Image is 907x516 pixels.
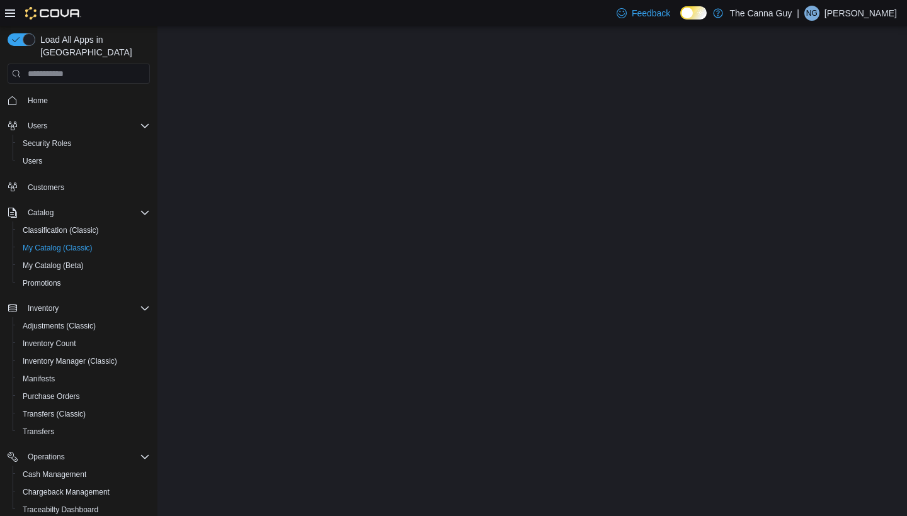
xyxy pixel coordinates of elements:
span: Transfers [23,427,54,437]
button: Adjustments (Classic) [13,317,155,335]
span: Inventory [23,301,150,316]
button: Catalog [23,205,59,220]
span: My Catalog (Classic) [23,243,93,253]
a: Purchase Orders [18,389,85,404]
span: Cash Management [18,467,150,482]
a: My Catalog (Classic) [18,240,98,255]
button: Cash Management [13,466,155,483]
img: Cova [25,7,81,20]
span: Home [28,96,48,106]
p: [PERSON_NAME] [824,6,897,21]
button: Home [3,91,155,109]
button: Chargeback Management [13,483,155,501]
a: Chargeback Management [18,485,115,500]
button: My Catalog (Beta) [13,257,155,274]
span: Classification (Classic) [18,223,150,238]
span: NG [806,6,818,21]
span: Adjustments (Classic) [18,318,150,334]
span: Chargeback Management [23,487,110,497]
a: Customers [23,180,69,195]
span: Chargeback Management [18,485,150,500]
span: Feedback [632,7,670,20]
a: Inventory Manager (Classic) [18,354,122,369]
span: Users [18,154,150,169]
p: The Canna Guy [729,6,792,21]
button: Purchase Orders [13,388,155,405]
span: Security Roles [23,138,71,149]
button: Promotions [13,274,155,292]
button: Transfers (Classic) [13,405,155,423]
span: My Catalog (Classic) [18,240,150,255]
span: Users [23,156,42,166]
span: Users [23,118,150,133]
span: Traceabilty Dashboard [23,505,98,515]
span: Load All Apps in [GEOGRAPHIC_DATA] [35,33,150,59]
button: Catalog [3,204,155,222]
button: My Catalog (Classic) [13,239,155,257]
span: Purchase Orders [23,391,80,401]
span: Inventory Count [18,336,150,351]
a: Cash Management [18,467,91,482]
span: Classification (Classic) [23,225,99,235]
span: Home [23,93,150,108]
span: Promotions [18,276,150,291]
button: Inventory Count [13,335,155,352]
a: Home [23,93,53,108]
span: Transfers (Classic) [18,407,150,422]
span: Purchase Orders [18,389,150,404]
a: Security Roles [18,136,76,151]
span: Security Roles [18,136,150,151]
a: My Catalog (Beta) [18,258,89,273]
span: Operations [28,452,65,462]
button: Manifests [13,370,155,388]
span: My Catalog (Beta) [23,261,84,271]
span: Inventory [28,303,59,313]
span: Transfers [18,424,150,439]
button: Operations [23,449,70,464]
span: Users [28,121,47,131]
span: My Catalog (Beta) [18,258,150,273]
span: Catalog [23,205,150,220]
a: Transfers (Classic) [18,407,91,422]
span: Inventory Manager (Classic) [23,356,117,366]
button: Inventory [23,301,64,316]
span: Catalog [28,208,54,218]
button: Customers [3,177,155,196]
a: Feedback [612,1,675,26]
button: Users [23,118,52,133]
a: Inventory Count [18,336,81,351]
span: Customers [28,182,64,193]
span: Cash Management [23,469,86,480]
a: Classification (Classic) [18,223,104,238]
button: Users [13,152,155,170]
span: Transfers (Classic) [23,409,86,419]
p: | [797,6,799,21]
a: Transfers [18,424,59,439]
button: Inventory [3,300,155,317]
a: Users [18,154,47,169]
span: Inventory Count [23,339,76,349]
a: Adjustments (Classic) [18,318,101,334]
span: Adjustments (Classic) [23,321,96,331]
span: Manifests [18,371,150,386]
input: Dark Mode [680,6,707,20]
button: Operations [3,448,155,466]
span: Inventory Manager (Classic) [18,354,150,369]
button: Classification (Classic) [13,222,155,239]
span: Promotions [23,278,61,288]
button: Transfers [13,423,155,440]
button: Inventory Manager (Classic) [13,352,155,370]
button: Security Roles [13,135,155,152]
span: Manifests [23,374,55,384]
div: Nick Grosso [804,6,819,21]
button: Users [3,117,155,135]
a: Manifests [18,371,60,386]
span: Operations [23,449,150,464]
a: Promotions [18,276,66,291]
span: Customers [23,179,150,194]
